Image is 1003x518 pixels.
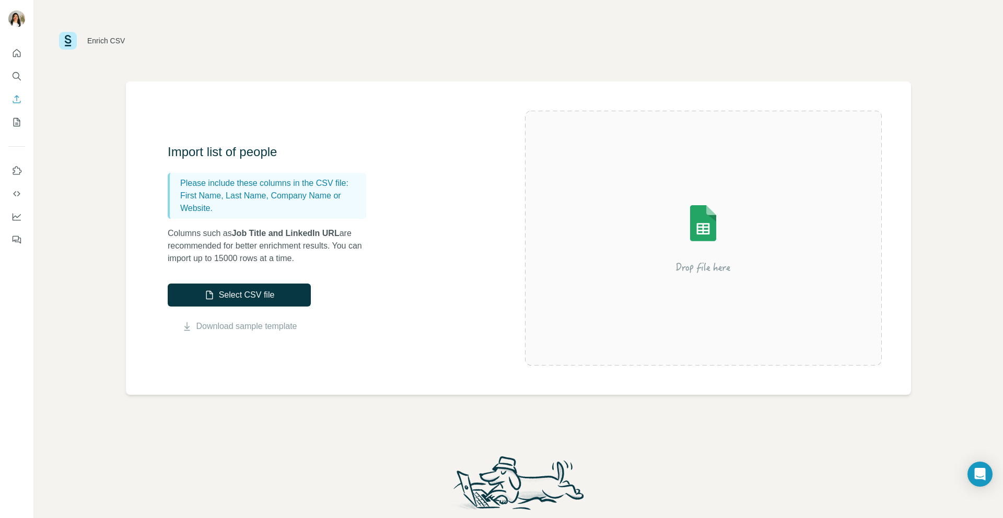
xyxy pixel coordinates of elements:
button: Select CSV file [168,284,311,307]
button: Quick start [8,44,25,63]
button: My lists [8,113,25,132]
div: Open Intercom Messenger [967,462,993,487]
button: Search [8,67,25,86]
p: Columns such as are recommended for better enrichment results. You can import up to 15000 rows at... [168,227,377,265]
p: Please include these columns in the CSV file: [180,177,362,190]
img: Avatar [8,10,25,27]
button: Feedback [8,230,25,249]
span: Job Title and LinkedIn URL [232,229,340,238]
button: Use Surfe on LinkedIn [8,161,25,180]
button: Dashboard [8,207,25,226]
button: Download sample template [168,320,311,333]
div: Enrich CSV [87,36,125,46]
img: Surfe Illustration - Drop file here or select below [609,175,797,301]
button: Enrich CSV [8,90,25,109]
a: Download sample template [196,320,297,333]
button: Use Surfe API [8,184,25,203]
h3: Import list of people [168,144,377,160]
p: First Name, Last Name, Company Name or Website. [180,190,362,215]
img: Surfe Logo [59,32,77,50]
